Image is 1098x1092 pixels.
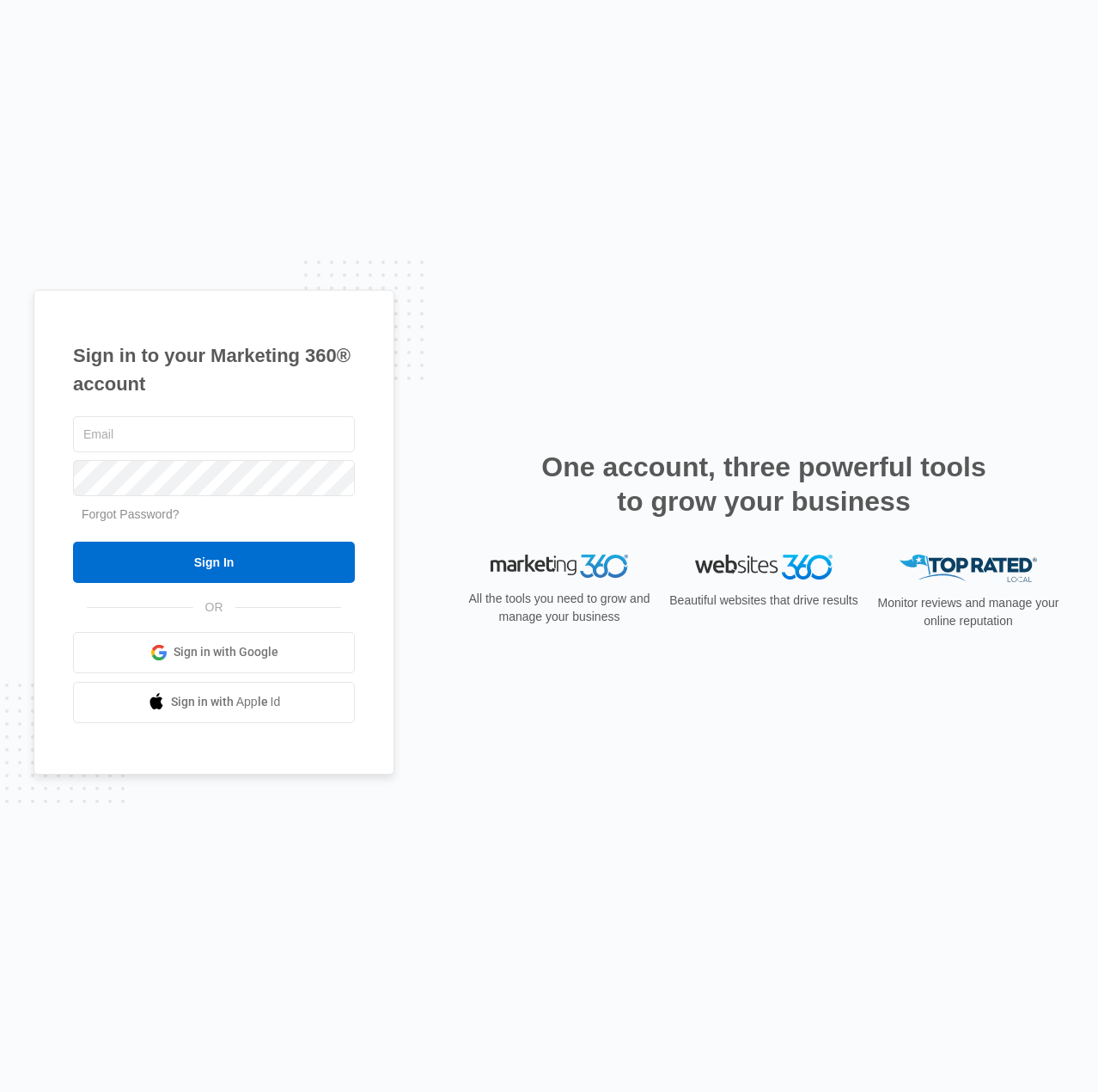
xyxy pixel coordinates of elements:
[536,450,991,518] h2: One account, three powerful tools to grow your business
[668,592,860,610] p: Beautiful websites that drive results
[695,555,833,580] img: Websites 360
[491,555,628,579] img: Marketing 360
[73,682,355,723] a: Sign in with Apple Id
[900,555,1037,583] img: Top Rated Local
[174,643,278,661] span: Sign in with Google
[171,693,281,711] span: Sign in with Apple Id
[73,416,355,452] input: Email
[463,590,656,626] p: All the tools you need to grow and manage your business
[82,507,180,521] a: Forgot Password?
[872,594,1064,630] p: Monitor reviews and manage your online reputation
[73,341,355,398] h1: Sign in to your Marketing 360® account
[193,598,235,617] span: OR
[73,542,355,583] input: Sign In
[73,632,355,673] a: Sign in with Google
